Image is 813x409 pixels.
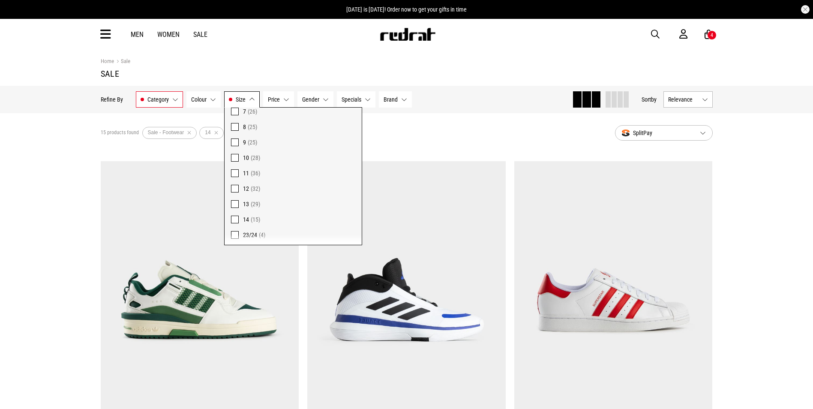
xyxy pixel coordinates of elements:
span: (25) [248,139,257,146]
a: Sale [193,30,207,39]
span: Brand [384,96,398,103]
span: 8 [243,123,246,130]
button: Gender [297,91,333,108]
div: 4 [711,32,713,38]
div: Size [224,107,362,245]
button: Relevance [663,91,713,108]
h1: Sale [101,69,713,79]
span: (28) [251,154,260,161]
span: (15) [251,216,260,223]
button: Colour [186,91,221,108]
button: Sortby [642,94,657,105]
a: Women [157,30,180,39]
span: [DATE] is [DATE]! Order now to get your gifts in time [346,6,467,13]
a: Sale [114,58,130,66]
span: Sale - Footwear [148,129,184,135]
button: Category [136,91,183,108]
span: (4) [259,232,265,238]
span: Category [147,96,169,103]
img: Redrat logo [379,28,436,41]
span: by [651,96,657,103]
span: Price [268,96,280,103]
img: splitpay-icon.png [622,129,630,137]
button: Open LiveChat chat widget [7,3,33,29]
span: Specials [342,96,361,103]
span: Size [236,96,246,103]
span: 9 [243,139,246,146]
span: Gender [302,96,319,103]
button: Price [263,91,294,108]
span: 14 [243,216,249,223]
button: Remove filter [211,127,222,139]
span: 11 [243,170,249,177]
span: (32) [251,185,260,192]
button: SplitPay [615,125,713,141]
button: Brand [379,91,412,108]
a: 4 [705,30,713,39]
span: 7 [243,108,246,115]
span: (36) [251,170,260,177]
button: Remove filter [184,127,195,139]
span: (29) [251,201,260,208]
span: (26) [248,108,257,115]
p: Refine By [101,96,123,103]
span: 10 [243,154,249,161]
span: Colour [191,96,207,103]
button: Specials [337,91,375,108]
span: 13 [243,201,249,208]
span: (25) [248,123,257,130]
span: 23/24 [243,232,257,238]
span: Relevance [668,96,699,103]
span: SplitPay [622,128,693,138]
span: 14 [205,129,210,135]
a: Men [131,30,144,39]
span: 15 products found [101,129,139,136]
button: Size [224,91,260,108]
span: 12 [243,185,249,192]
a: Home [101,58,114,64]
